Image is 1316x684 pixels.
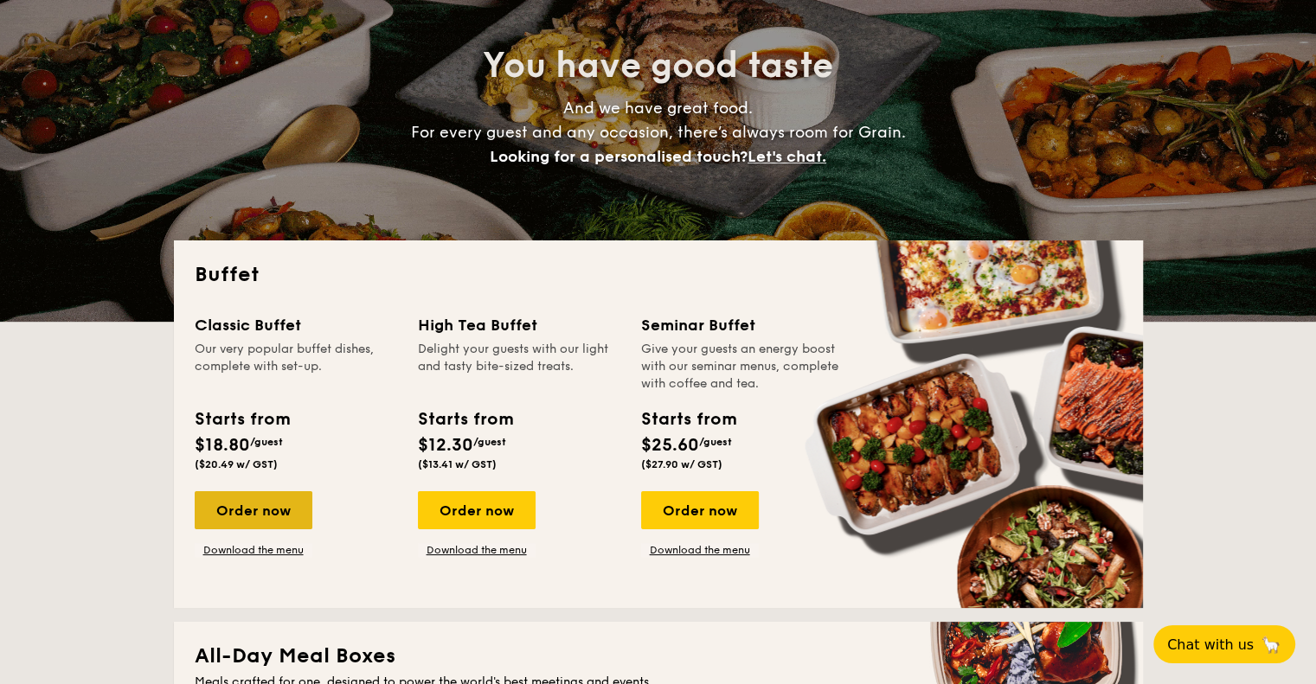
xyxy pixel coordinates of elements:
div: Delight your guests with our light and tasty bite-sized treats. [418,341,620,393]
span: $18.80 [195,435,250,456]
span: Looking for a personalised touch? [490,147,748,166]
span: ($27.90 w/ GST) [641,458,722,470]
span: 🦙 [1261,635,1281,655]
div: Classic Buffet [195,313,397,337]
div: Our very popular buffet dishes, complete with set-up. [195,341,397,393]
button: Chat with us🦙 [1153,625,1295,663]
h2: All-Day Meal Boxes [195,642,1122,670]
div: Give your guests an energy boost with our seminar menus, complete with coffee and tea. [641,341,844,393]
span: /guest [473,436,506,448]
span: $25.60 [641,435,699,456]
div: Starts from [195,406,289,432]
span: ($13.41 w/ GST) [418,458,497,470]
div: Order now [195,491,312,529]
span: $12.30 [418,435,473,456]
div: Starts from [641,406,735,432]
span: ($20.49 w/ GST) [195,458,278,470]
div: Starts from [418,406,512,432]
a: Download the menu [195,543,312,557]
span: Chat with us [1167,636,1254,653]
div: Order now [641,491,759,529]
div: Order now [418,491,536,529]
h2: Buffet [195,261,1122,289]
div: High Tea Buffet [418,313,620,337]
span: /guest [699,436,732,448]
span: /guest [250,436,283,448]
div: Seminar Buffet [641,313,844,337]
a: Download the menu [641,543,759,557]
span: Let's chat. [748,147,826,166]
a: Download the menu [418,543,536,557]
span: And we have great food. For every guest and any occasion, there’s always room for Grain. [411,99,906,166]
span: You have good taste [483,45,833,86]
